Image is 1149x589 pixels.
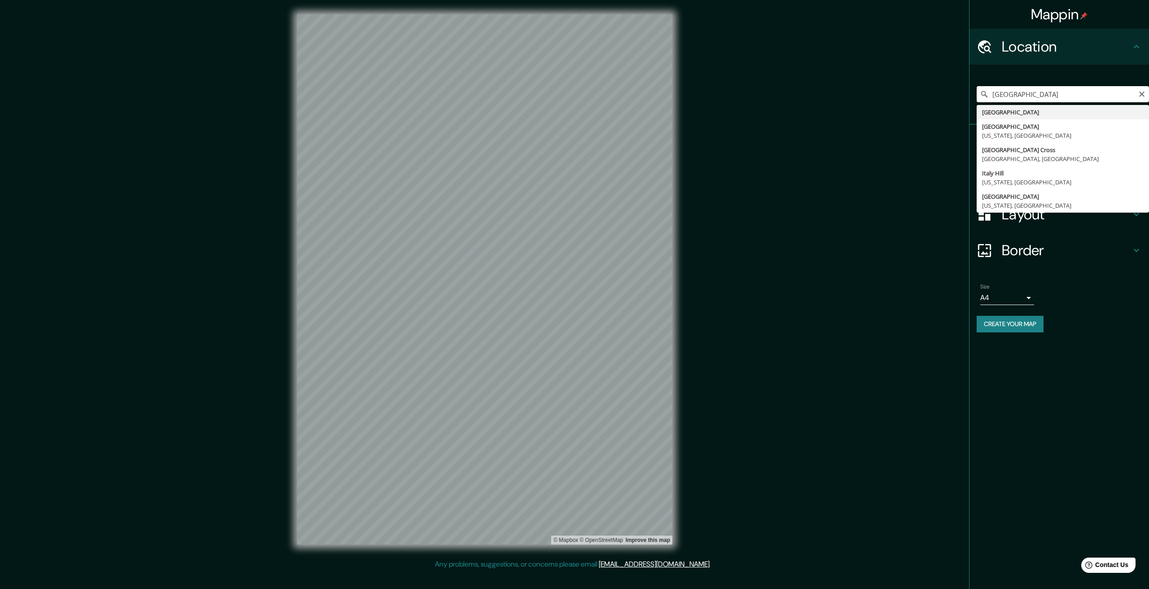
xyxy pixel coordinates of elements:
[982,192,1144,201] div: [GEOGRAPHIC_DATA]
[982,154,1144,163] div: [GEOGRAPHIC_DATA], [GEOGRAPHIC_DATA]
[982,131,1144,140] div: [US_STATE], [GEOGRAPHIC_DATA]
[1069,554,1139,579] iframe: Help widget launcher
[1002,38,1131,56] h4: Location
[977,316,1044,332] button: Create your map
[980,291,1034,305] div: A4
[712,559,714,570] div: .
[553,537,578,543] a: Mapbox
[297,14,672,545] canvas: Map
[1031,5,1088,23] h4: Mappin
[1080,12,1088,19] img: pin-icon.png
[1002,205,1131,223] h4: Layout
[982,201,1144,210] div: [US_STATE], [GEOGRAPHIC_DATA]
[435,559,711,570] p: Any problems, suggestions, or concerns please email .
[711,559,712,570] div: .
[982,122,1144,131] div: [GEOGRAPHIC_DATA]
[977,86,1149,102] input: Pick your city or area
[969,161,1149,196] div: Style
[980,283,990,291] label: Size
[969,196,1149,232] div: Layout
[579,537,623,543] a: OpenStreetMap
[969,125,1149,161] div: Pins
[982,169,1144,178] div: Italy Hill
[969,29,1149,65] div: Location
[982,108,1144,117] div: [GEOGRAPHIC_DATA]
[982,145,1144,154] div: [GEOGRAPHIC_DATA] Cross
[626,537,670,543] a: Map feedback
[1138,89,1145,98] button: Clear
[969,232,1149,268] div: Border
[599,559,710,569] a: [EMAIL_ADDRESS][DOMAIN_NAME]
[1002,241,1131,259] h4: Border
[982,178,1144,187] div: [US_STATE], [GEOGRAPHIC_DATA]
